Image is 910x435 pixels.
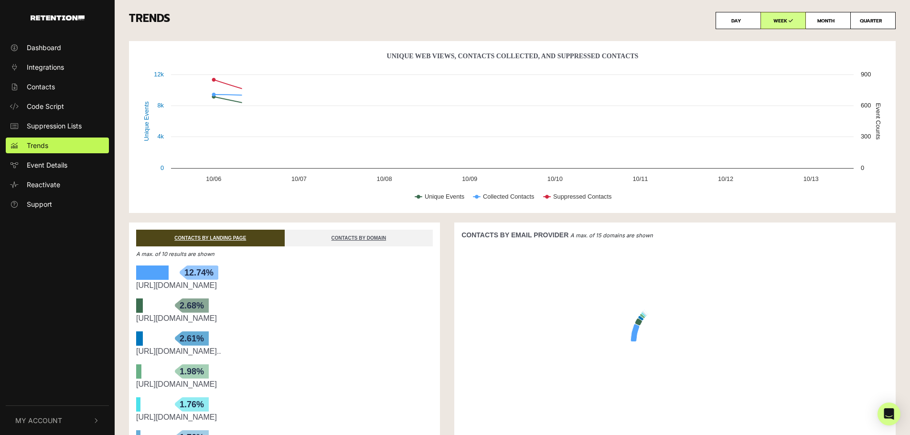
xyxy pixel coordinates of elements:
text: 12k [154,71,164,78]
label: MONTH [805,12,851,29]
text: Collected Contacts [483,193,534,200]
div: Open Intercom Messenger [878,403,900,425]
text: 0 [861,164,864,171]
text: 10/11 [632,175,648,182]
text: 300 [861,133,871,140]
span: 2.68% [175,298,209,313]
a: [URL][DOMAIN_NAME].. [136,347,221,355]
span: 1.98% [175,364,209,379]
text: 10/13 [803,175,819,182]
span: Trends [27,140,48,150]
text: 0 [161,164,164,171]
em: A max. of 10 results are shown [136,251,214,257]
div: https://www.levenger.com/collections/levenger-pens [136,412,433,423]
button: My Account [6,406,109,435]
span: 1.76% [175,397,209,412]
h3: TRENDS [129,12,896,29]
text: Unique Events [143,101,150,141]
text: 10/07 [291,175,307,182]
div: https://www.levenger.com/products/new-york-public-library-half-pint-delivery-tote-bag [136,346,433,357]
a: CONTACTS BY DOMAIN [285,230,433,246]
span: Support [27,199,52,209]
a: Code Script [6,98,109,114]
div: https://www.levenger.com/ [136,280,433,291]
text: 10/08 [377,175,392,182]
label: QUARTER [850,12,896,29]
span: Dashboard [27,42,61,53]
span: My Account [15,415,62,425]
span: Contacts [27,82,55,92]
a: Suppression Lists [6,118,109,134]
a: [URL][DOMAIN_NAME] [136,314,217,322]
a: Support [6,196,109,212]
label: DAY [716,12,761,29]
text: 8k [157,102,164,109]
span: Code Script [27,101,64,111]
a: [URL][DOMAIN_NAME] [136,413,217,421]
label: WEEK [760,12,806,29]
a: Event Details [6,157,109,173]
span: Event Details [27,160,67,170]
a: Integrations [6,59,109,75]
em: A max. of 15 domains are shown [570,232,653,239]
text: 10/10 [547,175,563,182]
a: Reactivate [6,177,109,192]
svg: Unique Web Views, Contacts Collected, And Suppressed Contacts [136,48,889,211]
span: Suppression Lists [27,121,82,131]
img: Retention.com [31,15,85,21]
span: 12.74% [180,265,218,280]
a: Contacts [6,79,109,95]
text: Unique Events [425,193,464,200]
text: 10/09 [462,175,477,182]
a: [URL][DOMAIN_NAME] [136,380,217,388]
span: Integrations [27,62,64,72]
a: Trends [6,138,109,153]
a: CONTACTS BY LANDING PAGE [136,230,285,246]
div: https://www.levenger.com/collections/desk-accessories [136,313,433,324]
text: 4k [157,133,164,140]
a: Dashboard [6,40,109,55]
text: Unique Web Views, Contacts Collected, And Suppressed Contacts [387,53,639,60]
text: Suppressed Contacts [553,193,611,200]
text: Event Counts [875,103,882,140]
strong: CONTACTS BY EMAIL PROVIDER [461,231,568,239]
text: 10/06 [206,175,221,182]
text: 10/12 [718,175,733,182]
span: 2.61% [175,331,209,346]
div: https://www.levenger.com/products/traveler [136,379,433,390]
text: 600 [861,102,871,109]
span: Reactivate [27,180,60,190]
text: 900 [861,71,871,78]
a: [URL][DOMAIN_NAME] [136,281,217,289]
